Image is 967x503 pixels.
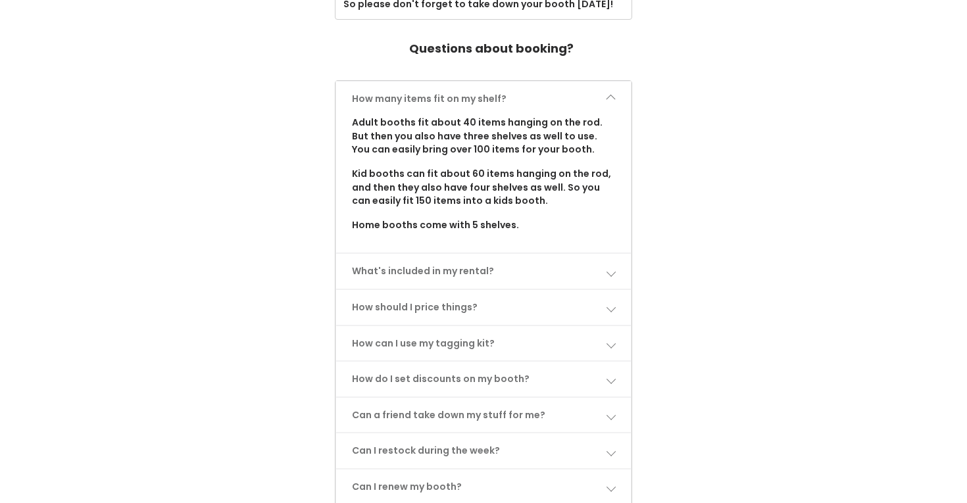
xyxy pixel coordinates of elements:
a: Can I restock during the week? [336,433,632,468]
p: Home booths come with 5 shelves. [352,218,616,232]
h4: Questions about booking? [409,36,574,62]
a: What's included in my rental? [336,254,632,289]
a: How many items fit on my shelf? [336,82,632,116]
a: How do I set discounts on my booth? [336,362,632,396]
p: Adult booths fit about 40 items hanging on the rod. But then you also have three shelves as well ... [352,116,616,156]
a: How should I price things? [336,290,632,325]
p: Kid booths can fit about 60 items hanging on the rod, and then they also have four shelves as wel... [352,167,616,208]
a: How can I use my tagging kit? [336,326,632,361]
a: Can a friend take down my stuff for me? [336,398,632,433]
